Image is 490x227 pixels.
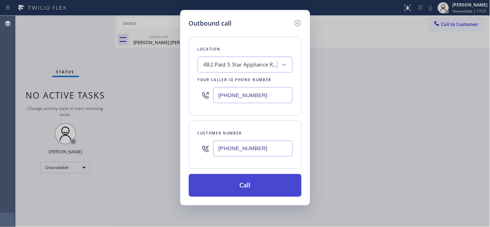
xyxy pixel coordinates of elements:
div: 4B2.Paid 5 Star Appliance Repair [203,61,278,69]
div: Your caller id phone number [198,76,293,84]
input: (123) 456-7890 [213,141,293,157]
div: Location [198,46,293,53]
div: Customer number [198,130,293,137]
button: Call [189,174,302,197]
h5: Outbound call [189,19,232,28]
input: (123) 456-7890 [213,87,293,103]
